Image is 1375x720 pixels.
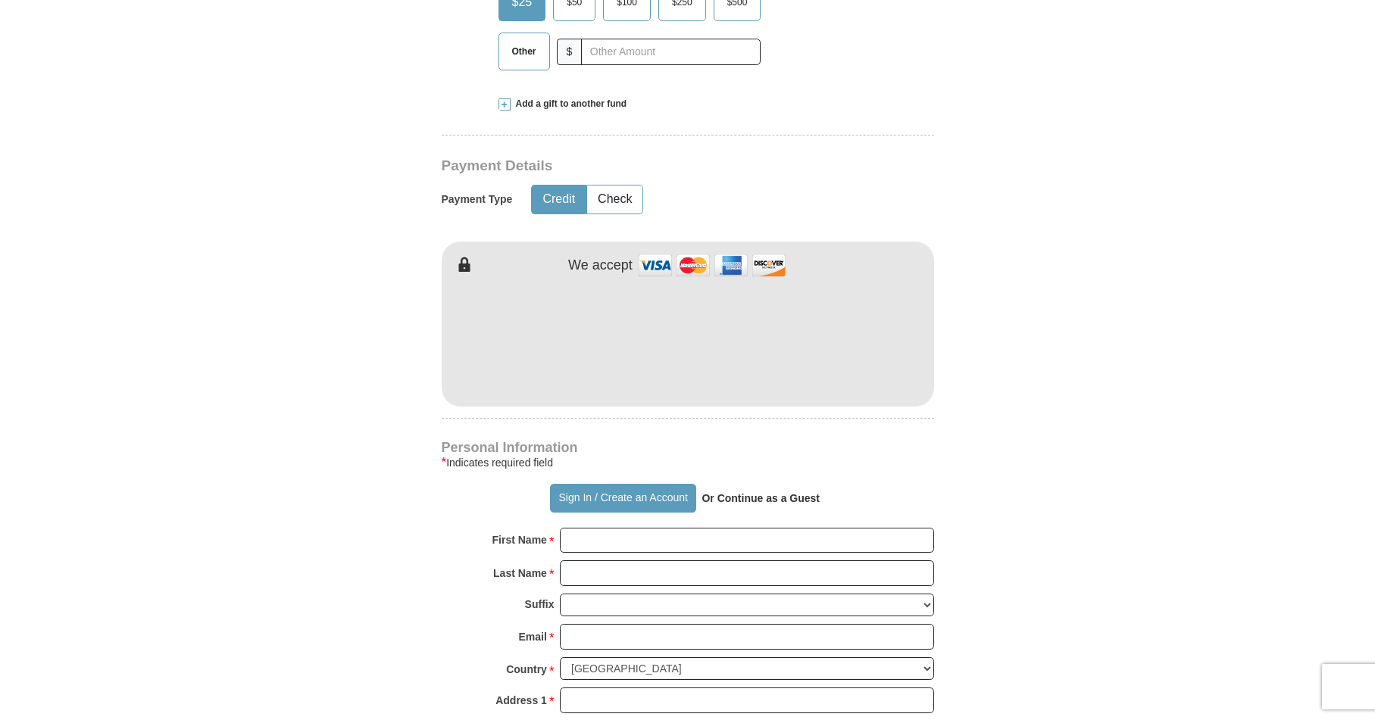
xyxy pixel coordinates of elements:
[511,98,627,111] span: Add a gift to another fund
[525,594,555,615] strong: Suffix
[519,626,547,647] strong: Email
[495,690,547,711] strong: Address 1
[557,39,583,65] span: $
[442,193,513,206] h5: Payment Type
[442,441,934,454] h4: Personal Information
[442,157,828,175] h3: Payment Details
[492,529,547,550] strong: First Name
[532,185,586,214] button: Credit
[568,257,633,274] h4: We accept
[581,39,761,65] input: Other Amount
[506,659,547,680] strong: Country
[702,492,820,504] strong: Or Continue as a Guest
[442,454,934,472] div: Indicates required field
[587,185,642,214] button: Check
[636,249,788,282] img: credit cards accepted
[550,484,696,513] button: Sign In / Create an Account
[505,40,544,63] span: Other
[493,563,547,584] strong: Last Name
